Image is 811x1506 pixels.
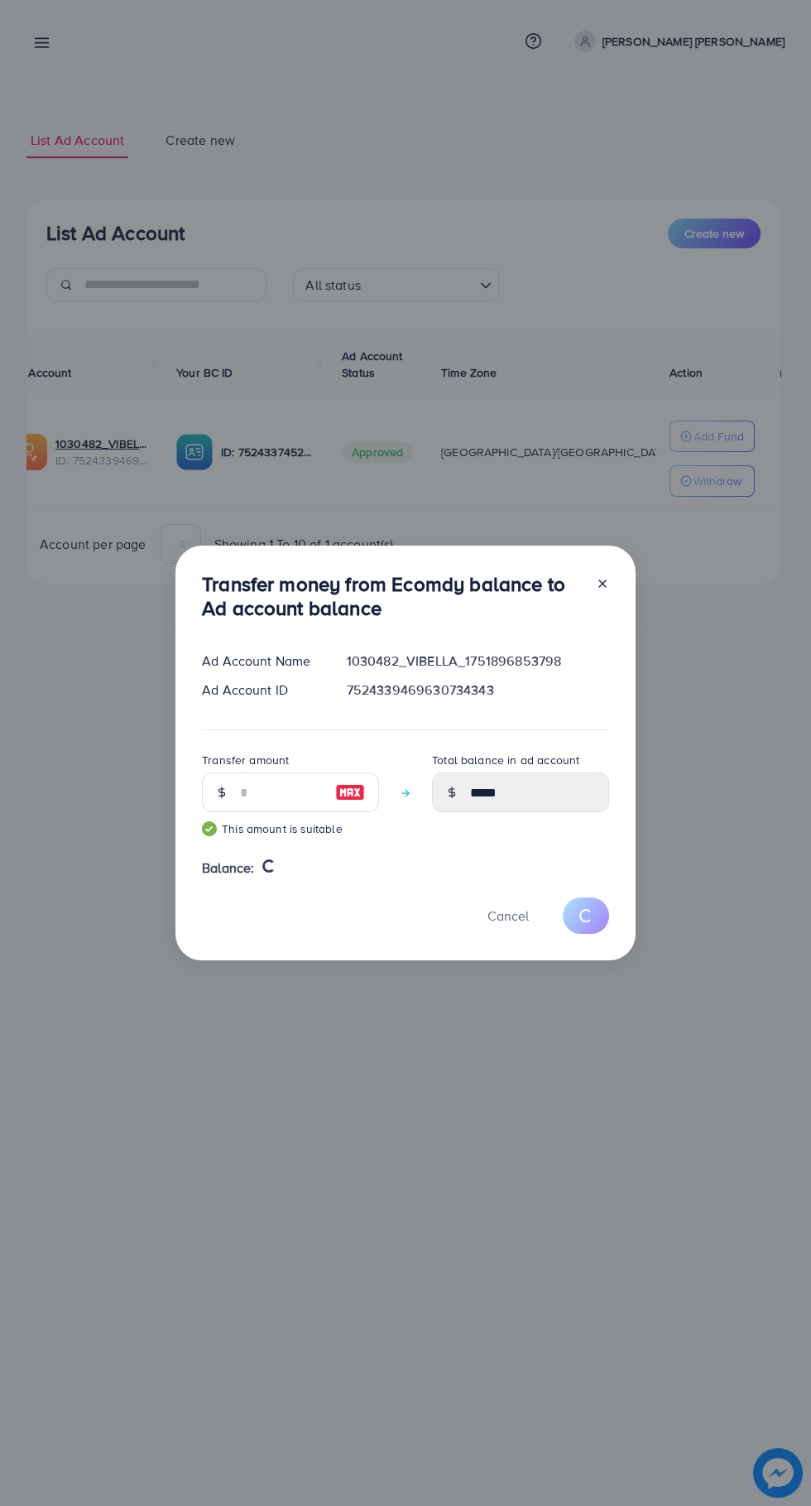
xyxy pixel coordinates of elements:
[202,572,583,620] h3: Transfer money from Ecomdy balance to Ad account balance
[189,652,334,671] div: Ad Account Name
[202,859,254,878] span: Balance:
[202,821,217,836] img: guide
[189,681,334,700] div: Ad Account ID
[334,652,622,671] div: 1030482_VIBELLA_1751896853798
[334,681,622,700] div: 7524339469630734343
[202,752,289,768] label: Transfer amount
[432,752,579,768] label: Total balance in ad account
[487,907,529,925] span: Cancel
[335,782,365,802] img: image
[467,897,549,933] button: Cancel
[202,820,379,837] small: This amount is suitable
